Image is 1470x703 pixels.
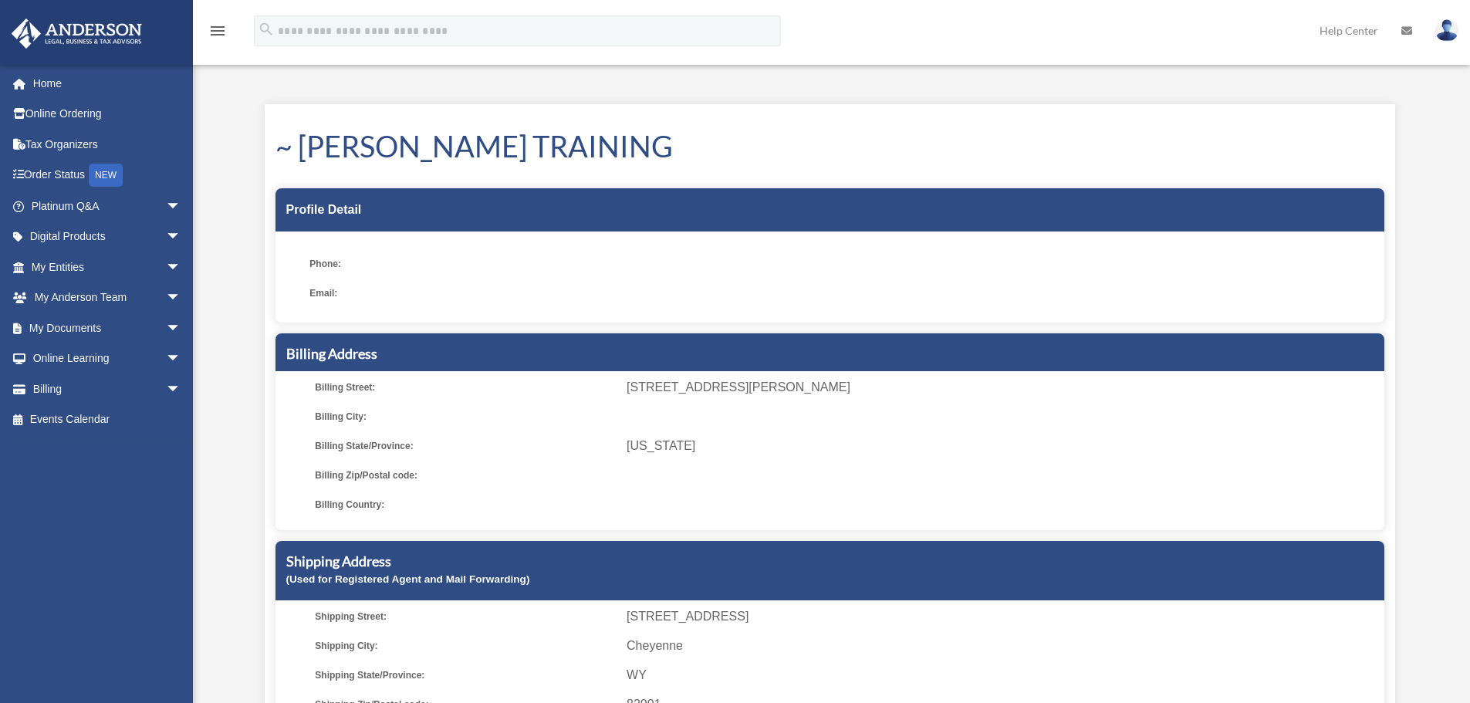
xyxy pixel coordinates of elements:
h5: Shipping Address [286,552,1374,571]
span: [US_STATE] [627,435,1378,457]
a: Home [11,68,204,99]
span: arrow_drop_down [166,221,197,253]
i: menu [208,22,227,40]
h5: Billing Address [286,344,1374,363]
a: My Entitiesarrow_drop_down [11,252,204,282]
a: My Documentsarrow_drop_down [11,313,204,343]
h1: ~ [PERSON_NAME] TRAINING [275,126,1384,167]
span: arrow_drop_down [166,252,197,283]
a: Tax Organizers [11,129,204,160]
a: Order StatusNEW [11,160,204,191]
span: Shipping State/Province: [315,664,616,686]
span: arrow_drop_down [166,313,197,344]
span: Shipping Street: [315,606,616,627]
a: Platinum Q&Aarrow_drop_down [11,191,204,221]
span: Billing Street: [315,377,616,398]
span: arrow_drop_down [166,343,197,375]
div: Profile Detail [275,188,1384,232]
span: Billing Country: [315,494,616,515]
a: Digital Productsarrow_drop_down [11,221,204,252]
span: Phone: [309,253,610,275]
img: User Pic [1435,19,1458,42]
div: NEW [89,164,123,187]
span: Billing City: [315,406,616,428]
span: Billing State/Province: [315,435,616,457]
span: Shipping City: [315,635,616,657]
small: (Used for Registered Agent and Mail Forwarding) [286,573,530,585]
a: Events Calendar [11,404,204,435]
a: menu [208,27,227,40]
a: Online Learningarrow_drop_down [11,343,204,374]
span: Email: [309,282,610,304]
span: arrow_drop_down [166,373,197,405]
img: Anderson Advisors Platinum Portal [7,19,147,49]
span: arrow_drop_down [166,191,197,222]
a: My Anderson Teamarrow_drop_down [11,282,204,313]
a: Online Ordering [11,99,204,130]
span: [STREET_ADDRESS] [627,606,1378,627]
span: WY [627,664,1378,686]
span: arrow_drop_down [166,282,197,314]
i: search [258,21,275,38]
a: Billingarrow_drop_down [11,373,204,404]
span: [STREET_ADDRESS][PERSON_NAME] [627,377,1378,398]
span: Billing Zip/Postal code: [315,465,616,486]
span: Cheyenne [627,635,1378,657]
